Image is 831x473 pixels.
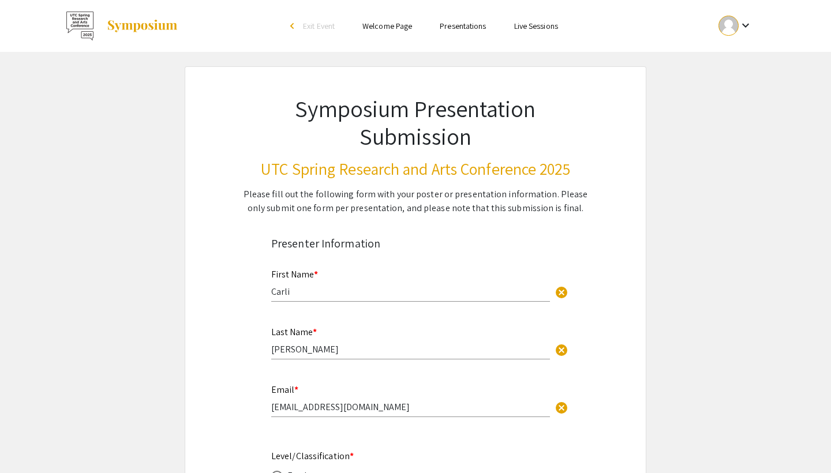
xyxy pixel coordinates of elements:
[106,19,178,33] img: Symposium by ForagerOne
[271,343,550,355] input: Type Here
[271,450,354,462] mat-label: Level/Classification
[271,401,550,413] input: Type Here
[241,187,590,215] div: Please fill out the following form with your poster or presentation information. Please only subm...
[550,337,573,361] button: Clear
[271,235,560,252] div: Presenter Information
[440,21,486,31] a: Presentations
[66,12,95,40] img: UTC Spring Research and Arts Conference 2025
[66,12,178,40] a: UTC Spring Research and Arts Conference 2025
[555,343,568,357] span: cancel
[271,326,317,338] mat-label: Last Name
[550,395,573,418] button: Clear
[303,21,335,31] span: Exit Event
[290,22,297,29] div: arrow_back_ios
[241,159,590,179] h3: UTC Spring Research and Arts Conference 2025
[706,13,765,39] button: Expand account dropdown
[271,286,550,298] input: Type Here
[241,95,590,150] h1: Symposium Presentation Submission
[555,286,568,299] span: cancel
[555,401,568,415] span: cancel
[9,421,49,464] iframe: Chat
[550,280,573,303] button: Clear
[514,21,558,31] a: Live Sessions
[271,268,318,280] mat-label: First Name
[739,18,753,32] mat-icon: Expand account dropdown
[362,21,412,31] a: Welcome Page
[271,384,298,396] mat-label: Email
